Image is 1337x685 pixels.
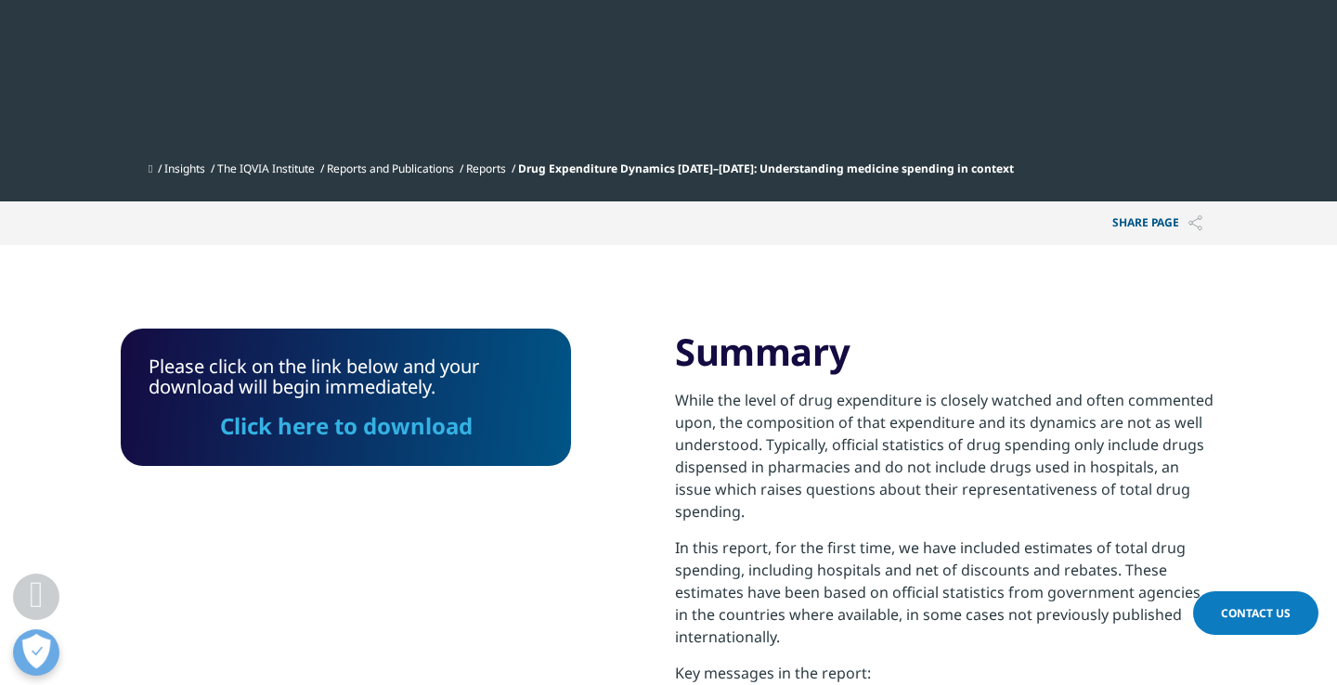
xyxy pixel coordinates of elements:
h3: Summary [675,329,1216,389]
a: Click here to download [220,410,473,441]
button: Open Preferences [13,629,59,676]
a: Contact Us [1193,591,1318,635]
p: Share PAGE [1098,201,1216,245]
p: In this report, for the first time, we have included estimates of total drug spending, including ... [675,536,1216,662]
span: Contact Us [1221,605,1291,621]
a: Reports and Publications [327,161,454,176]
a: Reports [466,161,506,176]
a: Insights [164,161,205,176]
p: While the level of drug expenditure is closely watched and often commented upon, the composition ... [675,389,1216,536]
a: The IQVIA Institute [217,161,315,176]
img: Share PAGE [1188,215,1202,231]
span: Drug Expenditure Dynamics [DATE]–[DATE]: Understanding medicine spending in context [518,161,1014,176]
div: Please click on the link below and your download will begin immediately. [149,356,543,438]
button: Share PAGEShare PAGE [1098,201,1216,245]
